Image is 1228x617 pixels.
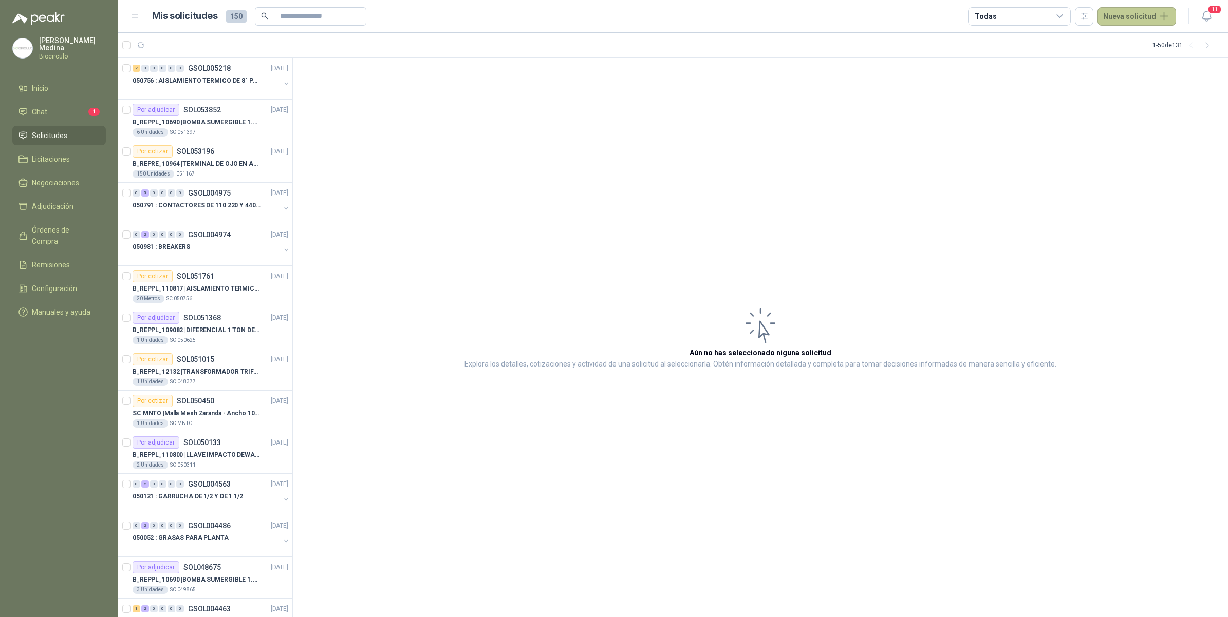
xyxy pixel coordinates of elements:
p: [DATE] [271,105,288,115]
span: Licitaciones [32,153,70,165]
div: 0 [133,231,140,238]
p: [DATE] [271,313,288,323]
p: SOL048675 [183,564,221,571]
div: 0 [176,189,184,197]
div: 2 [141,480,149,488]
p: SC MNTO [170,419,193,428]
div: 2 [141,605,149,612]
div: 0 [150,231,158,238]
div: 0 [133,480,140,488]
p: [DATE] [271,230,288,240]
p: SC 048377 [170,378,196,386]
a: 0 2 0 0 0 0 GSOL004974[DATE] 050981 : BREAKERS [133,228,290,261]
p: SOL050133 [183,439,221,446]
p: B_REPPL_110817 | AISLAMIENTO TERMICO PARA TUBERIA DE 8" [133,284,261,294]
p: 050981 : BREAKERS [133,242,190,252]
p: Biocirculo [39,53,106,60]
p: SOL053852 [183,106,221,113]
a: 2 0 0 0 0 0 GSOL005218[DATE] 050756 : AISLAMIENTO TERMICO DE 8" PARA TUBERIA [133,62,290,95]
span: Órdenes de Compra [32,224,96,247]
div: 0 [133,189,140,197]
div: 0 [159,605,166,612]
div: Por cotizar [133,353,173,365]
div: 1 - 50 de 131 [1152,37,1216,53]
div: 0 [176,522,184,529]
a: Por adjudicarSOL053852[DATE] B_REPPL_10690 |BOMBA SUMERGIBLE 1.5 HP PEDROYO110 VOLTIOS6 UnidadesS... [118,100,292,141]
div: 0 [168,522,175,529]
div: 0 [168,65,175,72]
p: SOL053196 [177,148,214,155]
p: SC 050756 [166,295,192,303]
div: 0 [159,189,166,197]
a: 0 2 0 0 0 0 GSOL004563[DATE] 050121 : GARRUCHA DE 1/2 Y DE 1 1/2 [133,478,290,511]
a: Remisiones [12,255,106,275]
p: B_REPPL_10690 | BOMBA SUMERGIBLE 1.5 HP PEDROYO110 VOLTIOS [133,118,261,127]
div: Por adjudicar [133,436,179,449]
div: 0 [150,65,158,72]
div: 0 [159,231,166,238]
div: 2 [141,522,149,529]
div: 3 Unidades [133,586,168,594]
a: Por adjudicarSOL050133[DATE] B_REPPL_110800 |LLAVE IMPACTO DEWALT 1/2" 20VMAXDE ALTO TORQUE REF-D... [118,432,292,474]
div: 0 [168,480,175,488]
img: Company Logo [13,38,32,58]
p: 050052 : GRASAS PARA PLANTA [133,533,229,543]
a: Chat1 [12,102,106,122]
span: Adjudicación [32,201,73,212]
div: 0 [150,189,158,197]
p: SC 049865 [170,586,196,594]
div: 5 [141,189,149,197]
div: Todas [975,11,996,22]
p: 050756 : AISLAMIENTO TERMICO DE 8" PARA TUBERIA [133,76,261,86]
div: Por adjudicar [133,104,179,116]
div: 0 [150,480,158,488]
p: GSOL004463 [188,605,231,612]
p: SOL051368 [183,314,221,321]
span: Remisiones [32,259,70,271]
div: 0 [141,65,149,72]
span: Inicio [32,83,48,94]
a: Negociaciones [12,173,106,192]
div: 1 Unidades [133,336,168,344]
p: [DATE] [271,272,288,281]
div: Por adjudicar [133,312,179,324]
div: 2 [133,65,140,72]
div: 1 [133,605,140,612]
div: 0 [168,605,175,612]
span: Configuración [32,283,77,294]
a: Por cotizarSOL051015[DATE] B_REPPL_12132 |TRANSFORMADOR TRIFASICO DE 440V A 220V SALIDA 5AMP1 Uni... [118,349,292,391]
p: GSOL004975 [188,189,231,197]
div: 20 Metros [133,295,164,303]
div: 0 [176,231,184,238]
p: [DATE] [271,147,288,157]
button: Nueva solicitud [1097,7,1176,26]
a: Configuración [12,279,106,298]
div: Por cotizar [133,145,173,158]
p: [DATE] [271,604,288,614]
span: 1 [88,108,100,116]
p: GSOL005218 [188,65,231,72]
p: B_REPPL_12132 | TRANSFORMADOR TRIFASICO DE 440V A 220V SALIDA 5AMP [133,367,261,377]
p: SC MNTO | Malla Mesh Zaranda - Ancho 1000mm x Largo 2500mm / Abertura de 10mm [133,409,261,418]
p: [DATE] [271,64,288,73]
span: Chat [32,106,47,118]
div: 0 [176,605,184,612]
p: SC 050311 [170,461,196,469]
p: SC 050625 [170,336,196,344]
a: Órdenes de Compra [12,220,106,251]
a: Solicitudes [12,126,106,145]
p: [DATE] [271,479,288,489]
div: 0 [133,522,140,529]
p: [DATE] [271,521,288,531]
div: 0 [150,522,158,529]
div: 150 Unidades [133,170,174,178]
div: 1 Unidades [133,419,168,428]
img: Logo peakr [12,12,65,25]
p: 050121 : GARRUCHA DE 1/2 Y DE 1 1/2 [133,492,243,502]
a: Adjudicación [12,197,106,216]
p: B_REPRE_10964 | TERMINAL DE OJO EN ACERO INOX ALTA EMPERATURA [133,159,261,169]
div: 2 [141,231,149,238]
p: B_REPPL_10690 | BOMBA SUMERGIBLE 1.5 HP PEDROYO110 VOLTIOS [133,575,261,585]
p: 051167 [176,170,195,178]
a: Por adjudicarSOL051368[DATE] B_REPPL_109082 |DIFERENCIAL 1 TON DE 6 MTS CADENA 220V BISONTE1 Unid... [118,307,292,349]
